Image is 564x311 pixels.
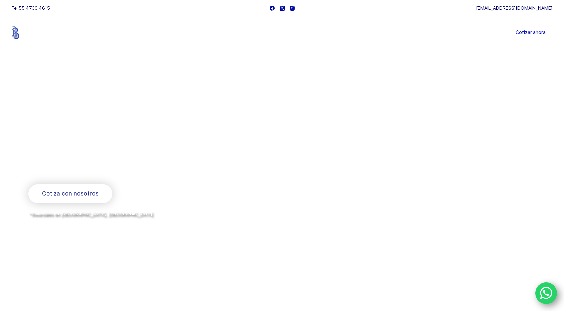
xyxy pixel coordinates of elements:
[28,211,152,216] span: *Sucursales en [GEOGRAPHIC_DATA], [GEOGRAPHIC_DATA]
[280,6,285,11] a: X (Twitter)
[535,282,557,304] a: WhatsApp
[28,99,114,108] span: Bienvenido a Balerytodo®
[28,184,112,203] a: Cotiza con nosotros
[42,189,99,199] span: Cotiza con nosotros
[290,6,295,11] a: Instagram
[204,16,361,49] nav: Menu Principal
[12,5,50,11] span: Tel.
[509,26,552,39] a: Cotizar ahora
[476,5,552,11] a: [EMAIL_ADDRESS][DOMAIN_NAME]
[28,167,160,175] span: Rodamientos y refacciones industriales
[28,219,190,224] span: y envíos a todo [GEOGRAPHIC_DATA] por la paquetería de su preferencia
[270,6,275,11] a: Facebook
[19,5,50,11] a: 55 4739 4615
[28,114,269,160] span: Somos los doctores de la industria
[12,26,53,39] img: Balerytodo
